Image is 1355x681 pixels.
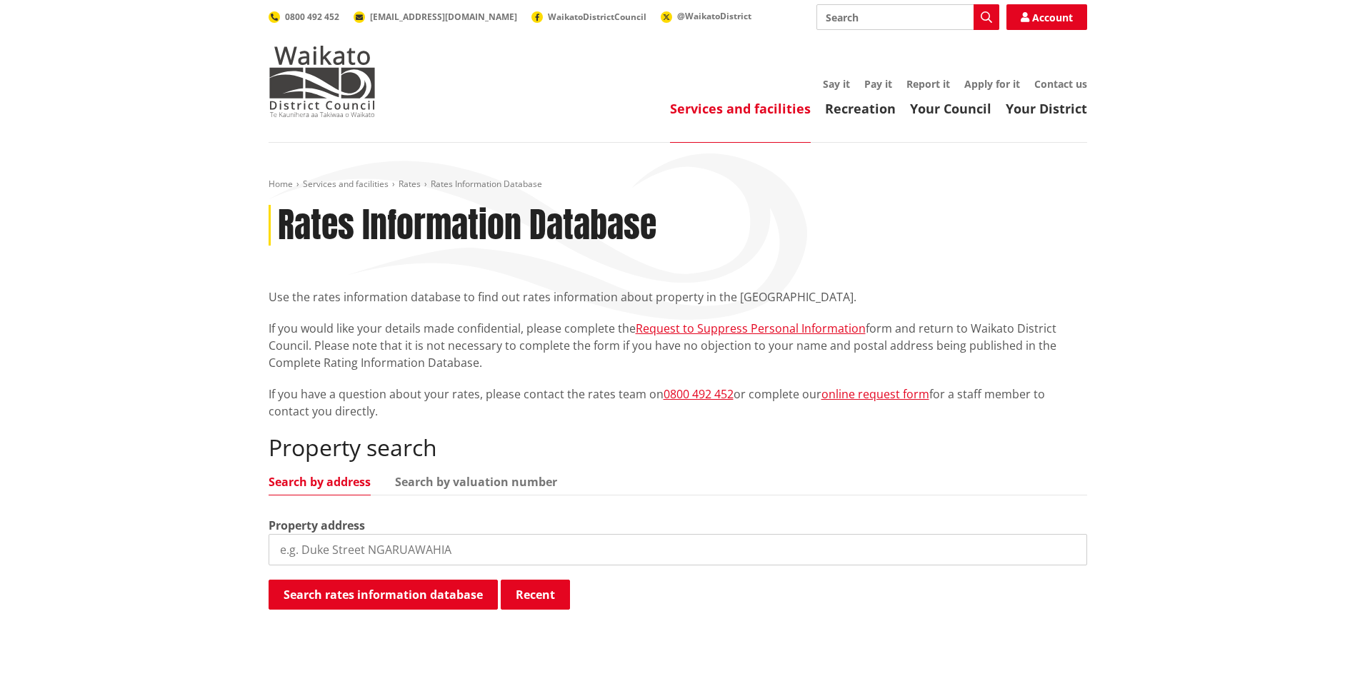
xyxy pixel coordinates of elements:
[370,11,517,23] span: [EMAIL_ADDRESS][DOMAIN_NAME]
[269,320,1087,371] p: If you would like your details made confidential, please complete the form and return to Waikato ...
[677,10,751,22] span: @WaikatoDistrict
[910,100,991,117] a: Your Council
[269,288,1087,306] p: Use the rates information database to find out rates information about property in the [GEOGRAPHI...
[269,517,365,534] label: Property address
[269,178,1087,191] nav: breadcrumb
[964,77,1020,91] a: Apply for it
[823,77,850,91] a: Say it
[548,11,646,23] span: WaikatoDistrictCouncil
[816,4,999,30] input: Search input
[670,100,811,117] a: Services and facilities
[278,205,656,246] h1: Rates Information Database
[501,580,570,610] button: Recent
[1006,4,1087,30] a: Account
[821,386,929,402] a: online request form
[1034,77,1087,91] a: Contact us
[531,11,646,23] a: WaikatoDistrictCouncil
[269,11,339,23] a: 0800 492 452
[269,178,293,190] a: Home
[906,77,950,91] a: Report it
[269,580,498,610] button: Search rates information database
[269,385,1087,420] p: If you have a question about your rates, please contact the rates team on or complete our for a s...
[269,46,376,117] img: Waikato District Council - Te Kaunihera aa Takiwaa o Waikato
[303,178,389,190] a: Services and facilities
[825,100,896,117] a: Recreation
[636,321,866,336] a: Request to Suppress Personal Information
[664,386,734,402] a: 0800 492 452
[395,476,557,488] a: Search by valuation number
[269,434,1087,461] h2: Property search
[1006,100,1087,117] a: Your District
[269,534,1087,565] input: e.g. Duke Street NGARUAWAHIA
[399,178,421,190] a: Rates
[354,11,517,23] a: [EMAIL_ADDRESS][DOMAIN_NAME]
[431,178,542,190] span: Rates Information Database
[269,476,371,488] a: Search by address
[661,10,751,22] a: @WaikatoDistrict
[864,77,892,91] a: Pay it
[285,11,339,23] span: 0800 492 452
